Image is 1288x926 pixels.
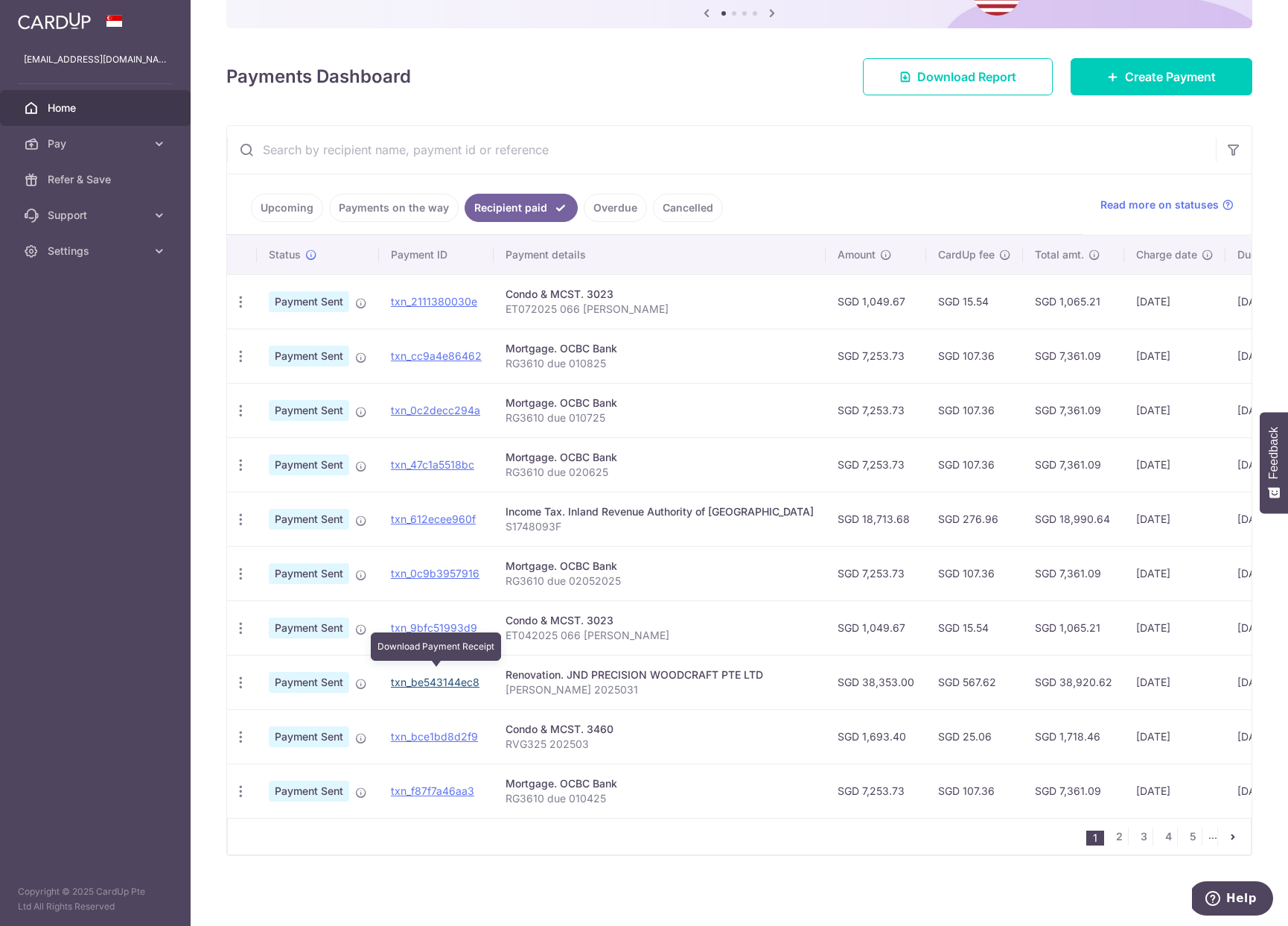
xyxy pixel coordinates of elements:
a: Payments on the way [329,194,459,222]
div: Renovation. JND PRECISION WOODCRAFT PTE LTD [506,667,814,682]
span: Settings [48,244,146,259]
td: [DATE] [1124,437,1225,492]
a: 3 [1135,828,1152,846]
a: txn_612ecee960f [391,513,476,525]
span: Payment Sent [269,454,349,475]
th: Payment details [494,235,826,274]
a: Cancelled [653,194,723,222]
td: SGD 107.36 [926,546,1023,600]
th: Payment ID [379,235,494,274]
span: Read more on statuses [1100,197,1219,212]
span: Download Report [917,68,1016,86]
div: Mortgage. OCBC Bank [506,450,814,465]
a: Upcoming [251,194,323,222]
td: SGD 15.54 [926,274,1023,329]
td: SGD 107.36 [926,437,1023,492]
td: SGD 7,253.73 [826,383,926,437]
span: Create Payment [1125,68,1216,86]
td: SGD 1,718.46 [1023,709,1124,764]
td: SGD 1,693.40 [826,709,926,764]
span: Payment Sent [269,726,349,747]
td: SGD 1,065.21 [1023,600,1124,655]
a: txn_0c2decc294a [391,404,480,416]
td: SGD 567.62 [926,655,1023,709]
a: 5 [1184,828,1202,846]
a: 2 [1110,828,1128,846]
td: [DATE] [1124,329,1225,383]
td: SGD 18,713.68 [826,492,926,546]
td: SGD 107.36 [926,764,1023,818]
td: SGD 38,353.00 [826,655,926,709]
iframe: Opens a widget where you can find more information [1192,881,1273,919]
div: Condo & MCST. 3023 [506,613,814,628]
span: Payment Sent [269,509,349,530]
p: ET072025 066 [PERSON_NAME] [506,302,814,317]
td: SGD 7,253.73 [826,329,926,383]
td: SGD 107.36 [926,329,1023,383]
a: Create Payment [1071,58,1252,95]
div: Download Payment Receipt [371,632,501,661]
td: [DATE] [1124,546,1225,600]
li: ... [1208,828,1218,846]
div: Mortgage. OCBC Bank [506,559,814,574]
span: Total amt. [1035,247,1084,262]
li: 1 [1086,831,1104,846]
td: [DATE] [1124,274,1225,329]
div: Condo & MCST. 3023 [506,287,814,302]
div: Condo & MCST. 3460 [506,722,814,737]
span: Amount [838,247,876,262]
span: Due date [1237,247,1282,262]
td: SGD 7,361.09 [1023,329,1124,383]
span: Pay [48,136,146,151]
td: [DATE] [1124,492,1225,546]
td: SGD 25.06 [926,709,1023,764]
td: SGD 1,049.67 [826,600,926,655]
p: ET042025 066 [PERSON_NAME] [506,628,814,643]
td: [DATE] [1124,655,1225,709]
a: 4 [1159,828,1177,846]
td: SGD 7,361.09 [1023,764,1124,818]
td: SGD 107.36 [926,383,1023,437]
p: RG3610 due 010425 [506,791,814,806]
td: SGD 1,065.21 [1023,274,1124,329]
img: CardUp [18,12,91,30]
td: SGD 18,990.64 [1023,492,1124,546]
span: Payment Sent [269,563,349,584]
p: RG3610 due 010725 [506,410,814,425]
td: SGD 276.96 [926,492,1023,546]
div: Mortgage. OCBC Bank [506,341,814,356]
a: txn_2111380030e [391,295,477,308]
h4: Payments Dashboard [226,63,411,90]
td: SGD 7,361.09 [1023,546,1124,600]
a: txn_bce1bd8d2f9 [391,730,478,743]
td: SGD 7,253.73 [826,546,926,600]
span: CardUp fee [938,247,995,262]
a: Overdue [584,194,647,222]
span: Refer & Save [48,172,146,187]
input: Search by recipient name, payment id or reference [227,126,1216,174]
td: [DATE] [1124,600,1225,655]
span: Feedback [1267,427,1281,479]
a: Read more on statuses [1100,197,1234,212]
span: Payment Sent [269,346,349,367]
p: [PERSON_NAME] 2025031 [506,682,814,697]
div: Mortgage. OCBC Bank [506,396,814,410]
a: txn_f87f7a46aa3 [391,784,474,797]
td: SGD 7,361.09 [1023,437,1124,492]
p: [EMAIL_ADDRESS][DOMAIN_NAME] [24,52,167,67]
span: Payment Sent [269,618,349,638]
a: Download Report [863,58,1053,95]
div: Income Tax. Inland Revenue Authority of [GEOGRAPHIC_DATA] [506,504,814,519]
td: SGD 1,049.67 [826,274,926,329]
td: [DATE] [1124,709,1225,764]
span: Payment Sent [269,672,349,693]
a: txn_47c1a5518bc [391,458,474,471]
span: Payment Sent [269,291,349,312]
td: SGD 7,253.73 [826,764,926,818]
span: Status [269,247,301,262]
td: SGD 7,253.73 [826,437,926,492]
button: Feedback - Show survey [1260,412,1288,513]
p: S1748093F [506,519,814,534]
nav: pager [1086,819,1251,854]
